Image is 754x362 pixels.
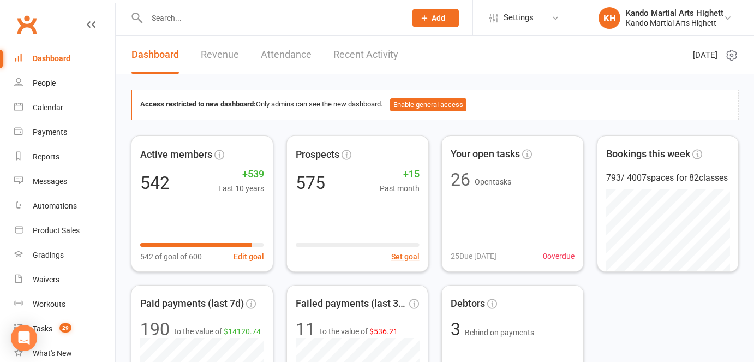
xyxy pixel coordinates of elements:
span: 25 Due [DATE] [451,250,496,262]
div: Open Intercom Messenger [11,325,37,351]
div: 542 [140,174,170,191]
div: Kando Martial Arts Highett [626,8,723,18]
span: Debtors [451,296,485,312]
div: 190 [140,321,170,338]
span: 29 [59,323,71,333]
div: Dashboard [33,54,70,63]
div: Calendar [33,103,63,112]
a: Dashboard [131,36,179,74]
a: Clubworx [13,11,40,38]
div: Only admins can see the new dashboard. [140,98,730,111]
a: Calendar [14,96,115,120]
div: Kando Martial Arts Highett [626,18,723,28]
input: Search... [143,10,398,26]
button: Edit goal [234,250,264,262]
a: Revenue [201,36,239,74]
div: Gradings [33,251,64,259]
span: 542 of goal of 600 [140,250,202,262]
div: 793 / 4007 spaces for 82 classes [606,171,730,185]
span: +539 [218,166,264,182]
span: to the value of [174,325,261,337]
button: Enable general access [390,98,466,111]
div: People [33,79,56,87]
div: Automations [33,201,77,210]
button: Add [412,9,459,27]
span: $14120.74 [224,327,261,336]
span: Failed payments (last 30d) [296,296,408,312]
div: 11 [296,321,315,338]
span: to the value of [320,325,398,337]
span: 3 [451,319,465,340]
span: 0 overdue [543,250,575,262]
span: Prospects [295,146,339,162]
span: Paid payments (last 7d) [140,296,244,312]
div: Waivers [33,275,59,284]
a: Recent Activity [333,36,398,74]
a: Attendance [261,36,312,74]
div: KH [599,7,620,29]
div: Reports [33,152,59,161]
div: Tasks [33,324,52,333]
a: Workouts [14,292,115,317]
div: What's New [33,349,72,358]
span: Behind on payments [465,328,534,337]
span: Open tasks [475,177,511,186]
div: Payments [33,128,67,137]
a: Tasks 29 [14,317,115,341]
span: Settings [504,5,534,30]
span: +15 [379,166,419,182]
span: [DATE] [693,49,717,62]
span: Last 10 years [218,182,264,194]
span: Bookings this week [606,146,690,162]
a: Gradings [14,243,115,268]
a: Messages [14,169,115,194]
div: Workouts [33,300,65,308]
span: Your open tasks [451,146,520,162]
a: Automations [14,194,115,218]
a: Waivers [14,268,115,292]
a: Dashboard [14,46,115,71]
div: Messages [33,177,67,186]
a: People [14,71,115,96]
strong: Access restricted to new dashboard: [140,100,256,108]
span: $536.21 [369,327,398,336]
a: Product Sales [14,218,115,243]
span: Active members [140,146,212,162]
span: Past month [379,182,419,194]
a: Payments [14,120,115,145]
div: Product Sales [33,226,80,235]
span: Add [432,14,445,22]
button: Set goal [391,250,419,262]
a: Reports [14,145,115,169]
div: 26 [451,171,470,188]
div: 575 [295,174,325,191]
